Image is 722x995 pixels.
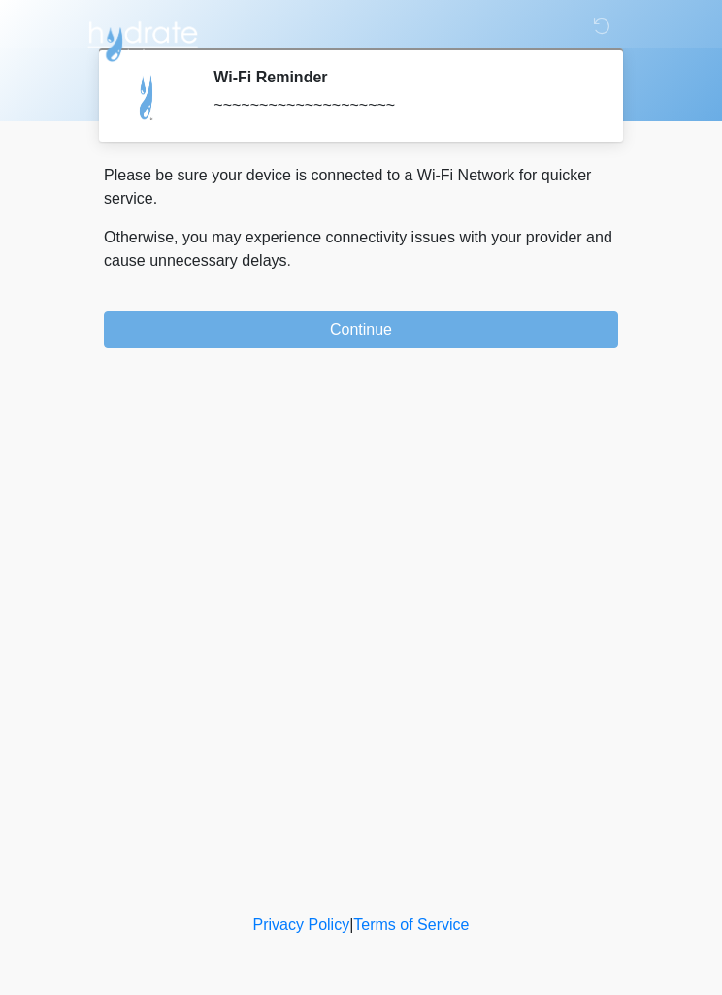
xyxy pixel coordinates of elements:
[104,164,618,210] p: Please be sure your device is connected to a Wi-Fi Network for quicker service.
[104,311,618,348] button: Continue
[104,226,618,273] p: Otherwise, you may experience connectivity issues with your provider and cause unnecessary delays
[118,68,177,126] img: Agent Avatar
[84,15,201,63] img: Hydrate IV Bar - Chandler Logo
[349,916,353,933] a: |
[287,252,291,269] span: .
[353,916,469,933] a: Terms of Service
[253,916,350,933] a: Privacy Policy
[213,94,589,117] div: ~~~~~~~~~~~~~~~~~~~~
